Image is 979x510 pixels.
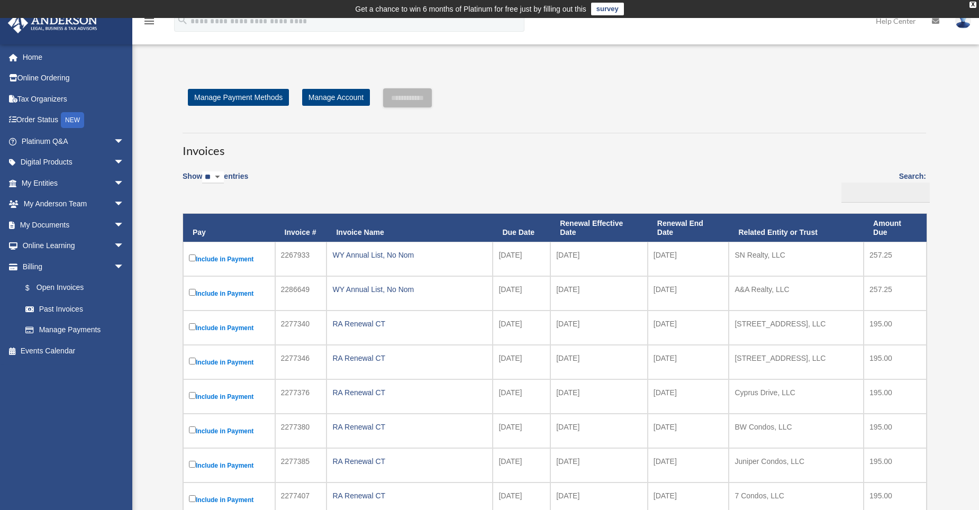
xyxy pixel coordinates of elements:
td: [STREET_ADDRESS], LLC [729,311,864,345]
div: Get a chance to win 6 months of Platinum for free just by filling out this [355,3,586,15]
a: $Open Invoices [15,277,130,299]
label: Search: [838,170,926,203]
td: 257.25 [864,242,927,276]
td: [DATE] [550,448,648,482]
span: arrow_drop_down [114,214,135,236]
td: [DATE] [550,414,648,448]
a: Manage Payment Methods [188,89,289,106]
img: Anderson Advisors Platinum Portal [5,13,101,33]
a: Platinum Q&Aarrow_drop_down [7,131,140,152]
td: 195.00 [864,311,927,345]
th: Due Date: activate to sort column ascending [493,214,550,242]
th: Invoice #: activate to sort column ascending [275,214,327,242]
label: Include in Payment [189,424,269,438]
img: User Pic [955,13,971,29]
td: 195.00 [864,414,927,448]
div: RA Renewal CT [332,351,487,366]
label: Include in Payment [189,252,269,266]
td: [DATE] [648,379,729,414]
input: Include in Payment [189,254,196,261]
a: My Anderson Teamarrow_drop_down [7,194,140,215]
td: [DATE] [550,242,648,276]
a: Online Ordering [7,68,140,89]
label: Include in Payment [189,459,269,472]
a: Manage Payments [15,320,135,341]
td: Juniper Condos, LLC [729,448,864,482]
td: [DATE] [493,311,550,345]
input: Include in Payment [189,323,196,330]
a: My Documentsarrow_drop_down [7,214,140,235]
label: Include in Payment [189,287,269,300]
a: Home [7,47,140,68]
td: [DATE] [648,345,729,379]
label: Include in Payment [189,356,269,369]
input: Include in Payment [189,495,196,502]
td: 2277376 [275,379,327,414]
a: Order StatusNEW [7,110,140,131]
a: Events Calendar [7,340,140,361]
td: 2277340 [275,311,327,345]
select: Showentries [202,171,224,184]
td: BW Condos, LLC [729,414,864,448]
td: Cyprus Drive, LLC [729,379,864,414]
span: arrow_drop_down [114,194,135,215]
th: Amount Due: activate to sort column ascending [864,214,927,242]
label: Include in Payment [189,493,269,506]
td: [STREET_ADDRESS], LLC [729,345,864,379]
td: [DATE] [648,448,729,482]
a: Past Invoices [15,298,135,320]
td: 195.00 [864,345,927,379]
td: [DATE] [493,448,550,482]
td: [DATE] [550,379,648,414]
td: [DATE] [648,414,729,448]
div: RA Renewal CT [332,488,487,503]
td: [DATE] [493,379,550,414]
td: [DATE] [648,276,729,311]
i: search [177,14,188,26]
td: [DATE] [550,311,648,345]
td: 2267933 [275,242,327,276]
th: Renewal End Date: activate to sort column ascending [648,214,729,242]
div: RA Renewal CT [332,454,487,469]
i: menu [143,15,156,28]
span: arrow_drop_down [114,172,135,194]
span: $ [31,281,37,295]
td: [DATE] [493,276,550,311]
td: [DATE] [493,414,550,448]
div: RA Renewal CT [332,385,487,400]
div: WY Annual List, No Nom [332,282,487,297]
th: Related Entity or Trust: activate to sort column ascending [729,214,864,242]
td: 2277346 [275,345,327,379]
td: [DATE] [493,345,550,379]
th: Pay: activate to sort column descending [183,214,275,242]
td: A&A Realty, LLC [729,276,864,311]
td: [DATE] [648,311,729,345]
th: Invoice Name: activate to sort column ascending [327,214,493,242]
td: [DATE] [550,276,648,311]
label: Include in Payment [189,321,269,334]
span: arrow_drop_down [114,235,135,257]
th: Renewal Effective Date: activate to sort column ascending [550,214,648,242]
div: RA Renewal CT [332,420,487,434]
div: NEW [61,112,84,128]
input: Include in Payment [189,358,196,365]
div: RA Renewal CT [332,316,487,331]
label: Show entries [183,170,248,194]
td: [DATE] [648,242,729,276]
span: arrow_drop_down [114,256,135,278]
label: Include in Payment [189,390,269,403]
div: close [969,2,976,8]
td: [DATE] [493,242,550,276]
td: SN Realty, LLC [729,242,864,276]
a: Tax Organizers [7,88,140,110]
input: Include in Payment [189,426,196,433]
input: Include in Payment [189,289,196,296]
td: [DATE] [550,345,648,379]
a: Billingarrow_drop_down [7,256,135,277]
a: Digital Productsarrow_drop_down [7,152,140,173]
input: Include in Payment [189,461,196,468]
a: survey [591,3,624,15]
a: Manage Account [302,89,370,106]
a: Online Learningarrow_drop_down [7,235,140,257]
td: 2277380 [275,414,327,448]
